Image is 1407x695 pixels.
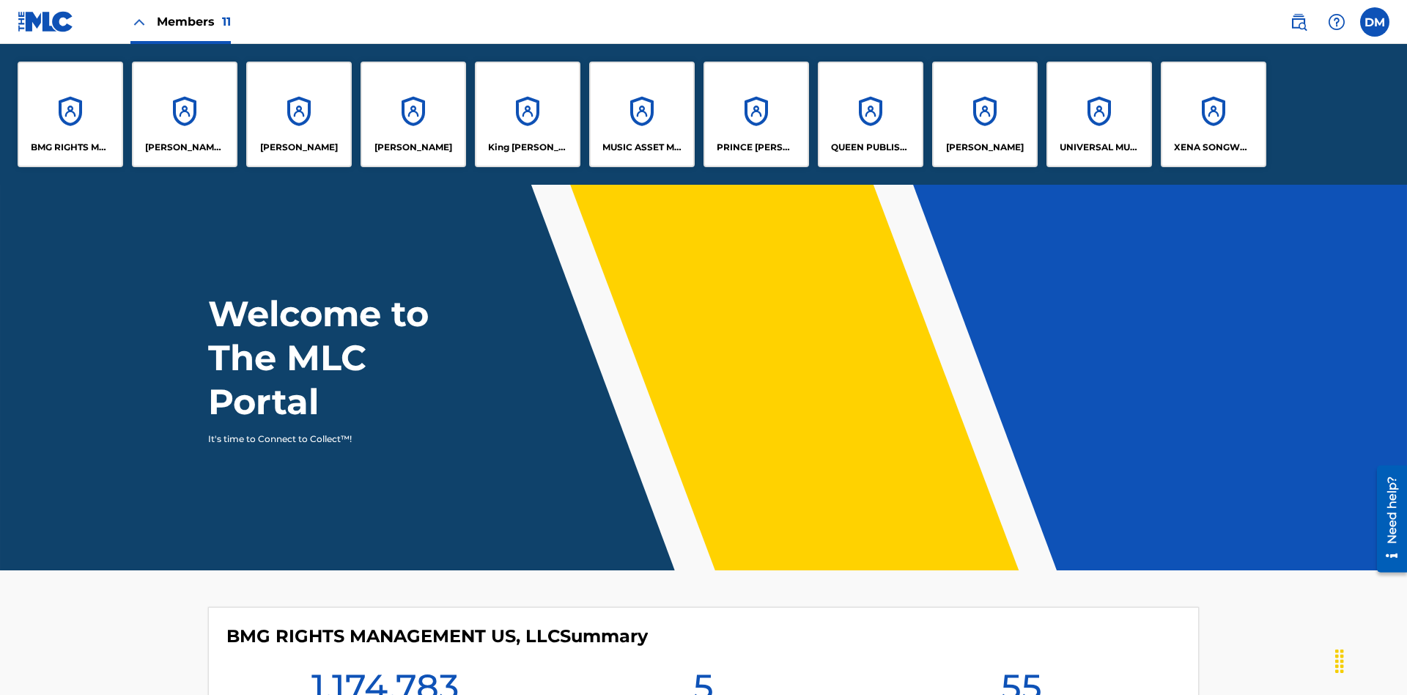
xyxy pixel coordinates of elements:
img: search [1290,13,1307,31]
p: King McTesterson [488,141,568,154]
p: MUSIC ASSET MANAGEMENT (MAM) [602,141,682,154]
a: AccountsMUSIC ASSET MANAGEMENT (MAM) [589,62,695,167]
img: MLC Logo [18,11,74,32]
a: Accounts[PERSON_NAME] [932,62,1038,167]
p: PRINCE MCTESTERSON [717,141,797,154]
a: Accounts[PERSON_NAME] SONGWRITER [132,62,237,167]
a: AccountsUNIVERSAL MUSIC PUB GROUP [1046,62,1152,167]
iframe: Chat Widget [1334,625,1407,695]
span: Members [157,13,231,30]
p: CLEO SONGWRITER [145,141,225,154]
a: Public Search [1284,7,1313,37]
a: AccountsPRINCE [PERSON_NAME] [703,62,809,167]
div: Drag [1328,639,1351,683]
p: XENA SONGWRITER [1174,141,1254,154]
a: AccountsQUEEN PUBLISHA [818,62,923,167]
a: Accounts[PERSON_NAME] [361,62,466,167]
p: BMG RIGHTS MANAGEMENT US, LLC [31,141,111,154]
a: AccountsXENA SONGWRITER [1161,62,1266,167]
span: 11 [222,15,231,29]
h4: BMG RIGHTS MANAGEMENT US, LLC [226,625,648,647]
iframe: Resource Center [1366,460,1407,580]
a: Accounts[PERSON_NAME] [246,62,352,167]
img: Close [130,13,148,31]
div: User Menu [1360,7,1389,37]
p: QUEEN PUBLISHA [831,141,911,154]
p: EYAMA MCSINGER [374,141,452,154]
a: AccountsBMG RIGHTS MANAGEMENT US, LLC [18,62,123,167]
h1: Welcome to The MLC Portal [208,292,482,424]
a: AccountsKing [PERSON_NAME] [475,62,580,167]
p: It's time to Connect to Collect™! [208,433,462,446]
img: help [1328,13,1345,31]
p: RONALD MCTESTERSON [946,141,1024,154]
p: ELVIS COSTELLO [260,141,338,154]
p: UNIVERSAL MUSIC PUB GROUP [1060,141,1140,154]
div: Help [1322,7,1351,37]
